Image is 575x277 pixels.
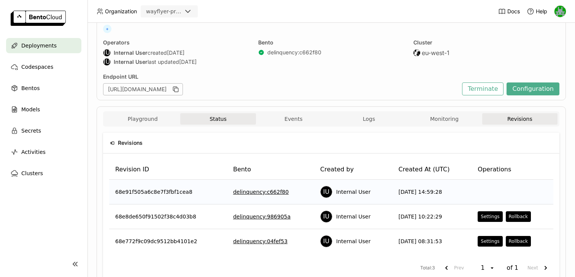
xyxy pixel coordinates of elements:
[392,204,472,229] td: [DATE] 10:22:29
[21,62,53,71] span: Codespaces
[6,38,81,53] a: Deployments
[321,211,332,222] div: IU
[115,237,197,245] span: 68e772f9c09dc9512bb4101e2
[103,73,458,80] div: Endpoint URL
[498,8,520,15] a: Docs
[103,49,110,56] div: IU
[554,6,566,17] img: Sean Hickey
[507,82,559,95] button: Configuration
[363,116,375,122] span: Logs
[392,180,472,204] td: [DATE] 14:59:28
[21,84,40,93] span: Bentos
[233,188,289,196] a: delinquency:c662f80
[336,237,370,245] span: Internal User
[103,25,111,33] span: +
[536,8,547,15] span: Help
[407,113,482,125] button: Monitoring
[509,238,528,244] div: Rollback
[336,213,370,220] span: Internal User
[267,49,321,56] a: delinquency:c662f80
[103,83,183,95] div: [URL][DOMAIN_NAME]
[256,113,331,125] button: Events
[258,39,404,46] div: Bento
[179,59,197,65] span: [DATE]
[509,214,528,220] div: Rollback
[115,188,192,196] span: 68e91f505a6c8e7f3fbf1cea8
[439,261,467,275] button: previous page. current page 1 of 1
[103,58,111,66] div: Internal User
[118,139,143,147] span: Revisions
[489,265,495,271] svg: open
[478,236,502,247] button: Settings
[180,113,256,125] button: Status
[321,236,332,247] div: IU
[21,126,41,135] span: Secrets
[6,81,81,96] a: Bentos
[103,58,249,66] div: last updated
[392,160,472,180] th: Created At (UTC)
[392,229,472,253] td: [DATE] 08:31:53
[103,39,249,46] div: Operators
[481,214,499,220] div: Settings
[472,160,553,180] th: Operations
[420,264,435,272] span: Total : 3
[482,113,558,125] button: Revisions
[6,102,81,117] a: Models
[21,147,46,157] span: Activities
[167,49,184,56] span: [DATE]
[422,49,450,57] span: eu-west-1
[114,49,148,56] strong: Internal User
[183,8,183,16] input: Selected wayflyer-prod.
[320,235,332,247] div: Internal User
[233,237,287,245] a: delinquency:04fef53
[478,264,489,272] div: 1
[413,39,559,46] div: Cluster
[506,236,531,247] button: Rollback
[478,211,502,222] button: Settings
[481,238,499,244] div: Settings
[115,213,196,220] span: 68e8de650f91502f38c4d03b8
[11,11,66,26] img: logo
[336,188,370,196] span: Internal User
[105,8,137,15] span: Organization
[507,8,520,15] span: Docs
[6,123,81,138] a: Secrets
[233,213,291,220] a: delinquency:986905a
[21,169,43,178] span: Clusters
[21,41,57,50] span: Deployments
[527,8,547,15] div: Help
[105,113,180,125] button: Playground
[314,160,392,180] th: Created by
[6,59,81,74] a: Codespaces
[21,105,40,114] span: Models
[507,264,518,272] span: of 1
[462,82,504,95] button: Terminate
[146,8,182,15] div: wayflyer-prod
[6,144,81,160] a: Activities
[103,49,111,57] div: Internal User
[320,186,332,198] div: Internal User
[114,59,148,65] strong: Internal User
[103,49,249,57] div: created
[321,186,332,198] div: IU
[6,166,81,181] a: Clusters
[506,211,531,222] button: Rollback
[103,59,110,65] div: IU
[227,160,314,180] th: Bento
[320,211,332,223] div: Internal User
[524,261,553,275] button: next page. current page 1 of 1
[109,160,227,180] th: Revision ID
